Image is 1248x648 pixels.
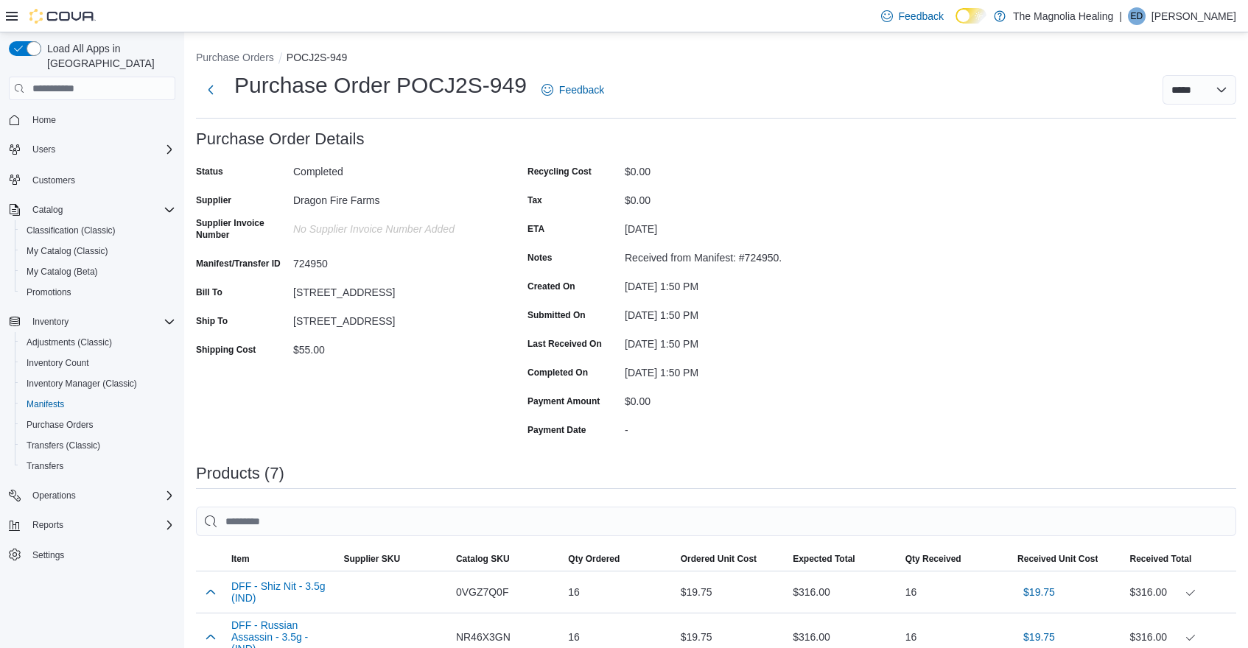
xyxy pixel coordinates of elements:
[1023,630,1055,644] span: $19.75
[1130,553,1192,565] span: Received Total
[527,223,544,235] label: ETA
[32,490,76,501] span: Operations
[787,547,899,571] button: Expected Total
[27,286,71,298] span: Promotions
[787,577,899,607] div: $316.00
[21,395,175,413] span: Manifests
[293,281,491,298] div: [STREET_ADDRESS]
[21,416,175,434] span: Purchase Orders
[196,217,287,241] label: Supplier Invoice Number
[27,141,175,158] span: Users
[293,309,491,327] div: [STREET_ADDRESS]
[21,283,77,301] a: Promotions
[625,332,822,350] div: [DATE] 1:50 PM
[675,547,787,571] button: Ordered Unit Cost
[27,225,116,236] span: Classification (Classic)
[27,378,137,390] span: Inventory Manager (Classic)
[196,166,223,177] label: Status
[1023,585,1055,599] span: $19.75
[905,553,961,565] span: Qty Received
[29,9,96,24] img: Cova
[625,160,822,177] div: $0.00
[27,172,81,189] a: Customers
[293,338,491,356] div: $55.00
[900,547,1012,571] button: Qty Received
[562,547,674,571] button: Qty Ordered
[9,103,175,604] nav: Complex example
[225,547,337,571] button: Item
[231,553,250,565] span: Item
[527,367,588,378] label: Completed On
[681,553,757,565] span: Ordered Unit Cost
[287,52,347,63] button: POCJ2S-949
[196,52,274,63] button: Purchase Orders
[27,516,69,534] button: Reports
[15,241,181,261] button: My Catalog (Classic)
[27,440,100,451] span: Transfers (Classic)
[32,204,63,216] span: Catalog
[21,354,95,372] a: Inventory Count
[3,109,181,130] button: Home
[21,395,70,413] a: Manifests
[875,1,950,31] a: Feedback
[196,344,256,356] label: Shipping Cost
[1131,7,1143,25] span: ED
[21,354,175,372] span: Inventory Count
[625,303,822,321] div: [DATE] 1:50 PM
[15,435,181,456] button: Transfers (Classic)
[21,242,175,260] span: My Catalog (Classic)
[27,337,112,348] span: Adjustments (Classic)
[27,111,62,129] a: Home
[27,110,175,129] span: Home
[27,170,175,189] span: Customers
[337,547,449,571] button: Supplier SKU
[196,286,222,298] label: Bill To
[956,8,986,24] input: Dark Mode
[527,309,586,321] label: Submitted On
[625,418,822,436] div: -
[900,577,1012,607] div: 16
[41,41,175,71] span: Load All Apps in [GEOGRAPHIC_DATA]
[625,217,822,235] div: [DATE]
[527,338,602,350] label: Last Received On
[536,75,610,105] a: Feedback
[27,266,98,278] span: My Catalog (Beta)
[3,311,181,332] button: Inventory
[21,457,175,475] span: Transfers
[27,201,69,219] button: Catalog
[21,375,175,392] span: Inventory Manager (Classic)
[625,361,822,378] div: [DATE] 1:50 PM
[21,334,118,351] a: Adjustments (Classic)
[527,281,575,292] label: Created On
[15,373,181,394] button: Inventory Manager (Classic)
[27,419,94,431] span: Purchase Orders
[21,263,175,281] span: My Catalog (Beta)
[21,437,175,454] span: Transfers (Classic)
[527,424,586,436] label: Payment Date
[196,315,228,327] label: Ship To
[15,394,181,415] button: Manifests
[15,261,181,282] button: My Catalog (Beta)
[15,282,181,303] button: Promotions
[231,580,332,604] button: DFF - Shiz Nit - 3.5g (IND)
[21,334,175,351] span: Adjustments (Classic)
[27,546,175,564] span: Settings
[1012,547,1123,571] button: Received Unit Cost
[196,258,281,270] label: Manifest/Transfer ID
[625,390,822,407] div: $0.00
[3,485,181,506] button: Operations
[450,547,562,571] button: Catalog SKU
[196,465,284,482] h3: Products (7)
[343,553,400,565] span: Supplier SKU
[527,166,592,177] label: Recycling Cost
[32,316,69,328] span: Inventory
[562,577,674,607] div: 16
[899,9,944,24] span: Feedback
[27,487,175,504] span: Operations
[32,144,55,155] span: Users
[196,50,1236,68] nav: An example of EuiBreadcrumbs
[3,544,181,566] button: Settings
[21,283,175,301] span: Promotions
[27,546,70,564] a: Settings
[625,189,822,206] div: $0.00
